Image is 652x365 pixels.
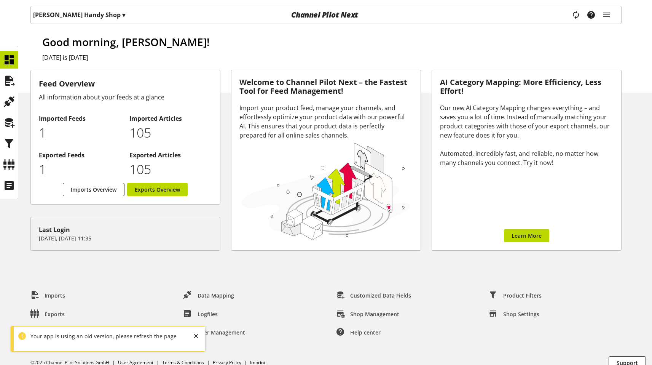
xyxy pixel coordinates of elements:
a: Exports [24,308,71,320]
span: Exports [45,310,65,318]
h3: Welcome to Channel Pilot Next – the Fastest Tool for Feed Management! [239,78,413,95]
span: Data Mapping [198,291,234,299]
span: Imports Overview [71,186,116,194]
h2: Exported Feeds [39,150,121,160]
span: Shop Management [350,310,399,318]
p: [DATE], [DATE] 11:35 [39,234,212,242]
span: Imports [45,291,65,299]
nav: main navigation [30,6,622,24]
div: Last Login [39,225,212,234]
span: Help center [350,328,381,336]
a: Shop Management [330,308,405,320]
span: Shop Settings [503,310,539,318]
div: All information about your feeds at a glance [39,93,212,102]
a: User Management [177,327,251,339]
p: 105 [129,123,212,142]
h2: Exported Articles [129,150,212,160]
div: Your app is using an old version, please refresh the page [27,332,177,340]
img: 78e1b9dcff1e8392d83655fcfc870417.svg [239,140,413,242]
span: Learn More [512,232,542,240]
h3: Feed Overview [39,78,212,90]
h3: AI Category Mapping: More Efficiency, Less Effort! [440,78,613,95]
div: Our new AI Category Mapping changes everything – and saves you a lot of time. Instead of manually... [440,103,613,167]
a: Imports Overview [63,183,124,196]
a: Learn More [504,229,549,242]
a: Exports Overview [127,183,188,196]
span: Logfiles [198,310,218,318]
span: User Management [198,328,245,336]
span: Customized Data Fields [350,291,411,299]
span: Good morning, [PERSON_NAME]! [42,35,210,49]
a: Imports [24,290,71,302]
span: Product Filters [503,291,542,299]
h2: Imported Feeds [39,114,121,123]
a: Product Filters [483,290,548,302]
a: Help center [330,327,387,339]
span: ▾ [122,11,125,19]
p: 105 [129,160,212,179]
a: Shop Settings [483,308,545,320]
a: Customized Data Fields [330,290,417,302]
h2: [DATE] is [DATE] [42,53,622,62]
p: [PERSON_NAME] Handy Shop [33,10,125,19]
h2: Imported Articles [129,114,212,123]
p: 1 [39,123,121,142]
span: Exports Overview [135,186,180,194]
div: Import your product feed, manage your channels, and effortlessly optimize your product data with ... [239,103,413,140]
p: 1 [39,160,121,179]
a: Data Mapping [177,290,240,302]
a: Logfiles [177,308,224,320]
